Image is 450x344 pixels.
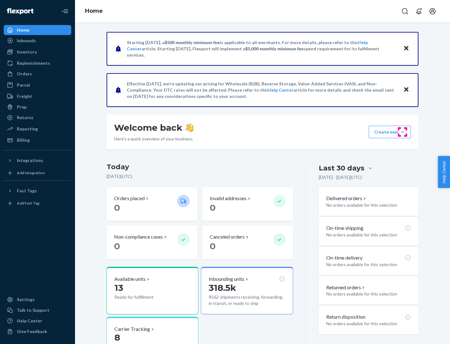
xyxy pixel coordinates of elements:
[326,313,365,321] p: Return disposition
[17,60,50,66] div: Replenishments
[326,284,366,291] button: Returned orders
[17,82,30,88] div: Parcel
[4,25,71,35] a: Home
[114,276,146,283] p: Available units
[17,104,27,110] div: Prep
[399,5,411,18] button: Open Search Box
[4,155,71,165] button: Integrations
[17,328,47,335] div: Give Feedback
[402,85,410,94] button: Close
[245,46,304,51] span: $5,000 monthly minimum fee
[85,8,103,14] a: Home
[201,267,293,314] button: Inbounding units318.5k8562 shipments receiving, forwarding, in transit, or ready to ship
[17,126,38,132] div: Reporting
[17,188,37,194] div: Fast Tags
[4,80,71,90] a: Parcel
[107,267,198,314] button: Available units13Ready for fulfillment
[165,40,220,45] span: $500 monthly minimum fee
[114,282,123,293] span: 13
[114,294,172,300] p: Ready for fulfillment
[107,162,293,172] h3: Today
[7,8,33,14] img: Flexport logo
[438,156,450,188] button: Help Center
[4,305,71,315] a: Talk to Support
[326,232,411,238] p: No orders available for this selection
[4,58,71,68] a: Replenishments
[4,91,71,101] a: Freight
[17,296,35,303] div: Settings
[17,27,29,33] div: Home
[127,81,397,99] p: Effective [DATE], we're updating our pricing for Wholesale (B2B), Reserve Storage, Value-Added Se...
[17,170,45,175] div: Add Integration
[210,233,245,240] p: Canceled orders
[17,137,30,143] div: Billing
[114,195,145,202] p: Orders placed
[4,168,71,178] a: Add Integration
[209,282,236,293] span: 318.5k
[59,5,71,18] button: Close Navigation
[114,202,120,213] span: 0
[114,332,120,343] span: 8
[209,294,285,306] p: 8562 shipments receiving, forwarding, in transit, or ready to ship
[326,254,362,261] p: On-time delivery
[17,318,42,324] div: Help Center
[326,202,411,208] p: No orders available for this selection
[319,174,362,180] p: [DATE] - [DATE] ( UTC )
[17,200,39,206] div: Add Fast Tag
[202,226,293,259] button: Canceled orders 0
[4,316,71,326] a: Help Center
[4,326,71,336] button: Give Feedback
[4,69,71,79] a: Orders
[17,114,33,121] div: Returns
[4,124,71,134] a: Reporting
[4,295,71,305] a: Settings
[210,202,216,213] span: 0
[4,47,71,57] a: Inventory
[326,195,367,202] button: Delivered orders
[114,241,120,251] span: 0
[326,291,411,297] p: No orders available for this selection
[185,123,194,132] img: hand-wave emoji
[326,225,363,232] p: On-time shipping
[4,36,71,46] a: Inbounds
[107,187,197,221] button: Orders placed 0
[127,39,397,58] p: Starting [DATE], a is applicable to all merchants. For more details, please refer to this article...
[4,198,71,208] a: Add Fast Tag
[268,87,293,93] a: Help Center
[17,157,43,164] div: Integrations
[4,113,71,123] a: Returns
[326,321,411,327] p: No orders available for this selection
[369,126,411,138] button: Create new
[202,187,293,221] button: Invalid addresses 0
[17,71,32,77] div: Orders
[17,49,37,55] div: Inventory
[80,2,108,20] ol: breadcrumbs
[114,233,163,240] p: Non-compliance cases
[210,195,247,202] p: Invalid addresses
[17,93,32,99] div: Freight
[114,122,194,133] h1: Welcome back
[209,276,244,283] p: Inbounding units
[17,38,36,44] div: Inbounds
[4,186,71,196] button: Fast Tags
[426,5,439,18] button: Open account menu
[412,5,425,18] button: Open notifications
[4,102,71,112] a: Prep
[319,163,364,173] div: Last 30 days
[402,44,410,53] button: Close
[107,173,293,180] p: [DATE] ( UTC )
[210,241,216,251] span: 0
[114,326,150,333] p: Carrier Tracking
[326,261,411,268] p: No orders available for this selection
[4,135,71,145] a: Billing
[17,307,49,313] div: Talk to Support
[107,226,197,259] button: Non-compliance cases 0
[114,136,194,142] p: Here’s a quick overview of your business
